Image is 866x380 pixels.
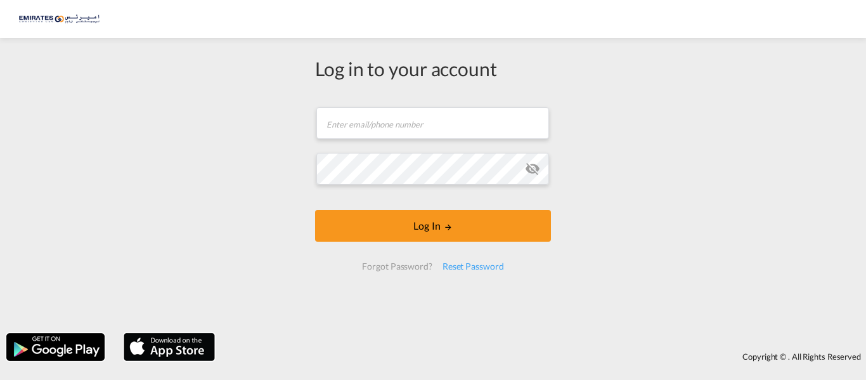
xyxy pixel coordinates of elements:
[5,332,106,362] img: google.png
[315,55,551,82] div: Log in to your account
[221,346,866,367] div: Copyright © . All Rights Reserved
[122,332,216,362] img: apple.png
[437,255,509,278] div: Reset Password
[525,161,540,176] md-icon: icon-eye-off
[357,255,437,278] div: Forgot Password?
[19,5,105,34] img: c67187802a5a11ec94275b5db69a26e6.png
[315,210,551,242] button: LOGIN
[316,107,549,139] input: Enter email/phone number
